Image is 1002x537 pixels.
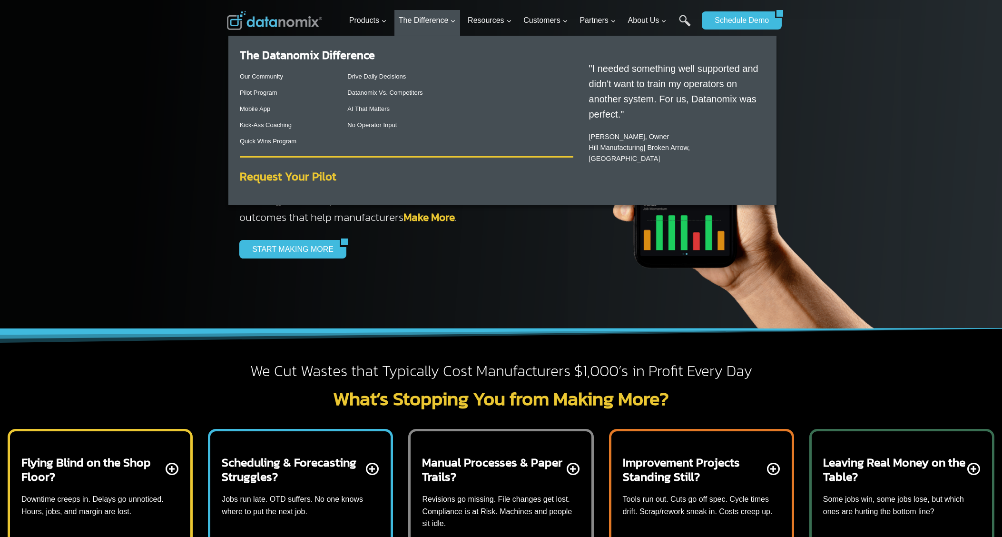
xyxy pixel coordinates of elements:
h2: Manual Processes & Paper Trails? [422,455,564,484]
a: Privacy Policy [129,212,160,219]
a: Search [679,15,691,36]
a: Terms [107,212,121,219]
a: START MAKING MORE [239,240,340,258]
nav: Primary Navigation [345,5,697,36]
a: Datanomix Vs. Competitors [347,89,422,96]
h2: What’s Stopping You from Making More? [227,389,775,408]
span: About Us [628,14,667,27]
h2: Improvement Projects Standing Still? [623,455,765,484]
a: No Operator Input [347,121,397,129]
h2: Scheduling & Forecasting Struggles? [222,455,364,484]
span: Resources [468,14,511,27]
p: Tools run out. Cuts go off spec. Cycle times drift. Scrap/rework sneak in. Costs creep up. [623,493,780,517]
a: AI That Matters [347,105,390,112]
p: Some jobs win, some jobs lose, but which ones are hurting the bottom line? [823,493,981,517]
p: "I needed something well supported and didn't want to train my operators on another system. For u... [589,61,760,122]
a: Our Community [240,73,283,80]
p: [PERSON_NAME], Owner | Broken Arrow, [GEOGRAPHIC_DATA] [589,131,760,164]
a: Mobile App [240,105,270,112]
a: Make More [403,209,455,225]
span: The Difference [399,14,456,27]
h2: Leaving Real Money on the Table? [823,455,965,484]
a: Hill Manufacturing [589,144,643,151]
a: The Datanomix Difference [240,47,375,63]
span: Products [349,14,387,27]
span: Customers [523,14,568,27]
span: Phone number [214,40,257,48]
span: Partners [580,14,616,27]
a: Kick-Ass Coaching [240,121,292,129]
h2: Flying Blind on the Shop Floor? [21,455,164,484]
p: Revisions go missing. File changes get lost. Compliance is at Risk. Machines and people sit idle. [422,493,580,530]
span: State/Region [214,118,251,126]
h2: We Cut Wastes that Typically Cost Manufacturers $1,000’s in Profit Every Day [227,361,775,381]
a: Schedule Demo [702,11,775,30]
p: Jobs run late. OTD suffers. No one knows where to put the next job. [222,493,379,517]
a: Drive Daily Decisions [347,73,406,80]
a: Pilot Program [240,89,277,96]
a: Request Your Pilot [240,168,336,185]
p: Downtime creeps in. Delays go unnoticed. Hours, jobs, and margin are lost. [21,493,179,517]
img: Datanomix [227,11,322,30]
a: Quick Wins Program [240,138,296,145]
span: Last Name [214,0,245,9]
